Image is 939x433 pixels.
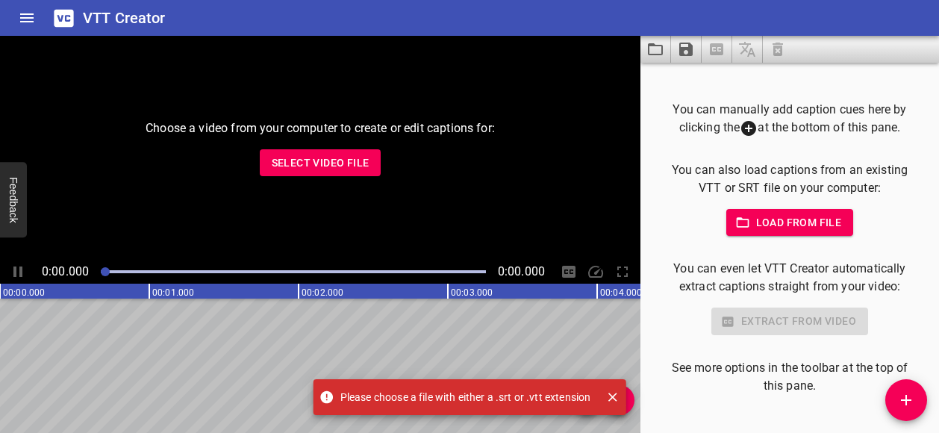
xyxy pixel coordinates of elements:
span: Video Duration [498,264,545,278]
button: Save captions to file [671,36,702,63]
button: Add Cue [885,379,927,421]
span: Select a video in the pane to the left, then you can automatically extract captions. [702,36,732,63]
text: 00:01.000 [152,287,194,298]
span: Select Video File [272,154,369,172]
span: Current Time [42,264,89,278]
div: Toggle Full Screen [611,260,634,284]
p: Choose a video from your computer to create or edit captions for: [146,119,495,137]
svg: Load captions from file [646,40,664,58]
text: 00:04.000 [600,287,642,298]
p: You can manually add caption cues here by clicking the at the bottom of this pane. [664,101,915,137]
button: Select Video File [260,149,381,177]
div: Playback Speed [584,260,608,284]
span: Add some captions below, then you can translate them. [732,36,763,63]
text: 00:02.000 [302,287,343,298]
h6: VTT Creator [83,6,166,30]
p: See more options in the toolbar at the top of this pane. [664,359,915,395]
span: Load from file [738,214,842,232]
button: Close [602,387,622,407]
text: 00:03.000 [451,287,493,298]
div: Select a video in the pane to the left to use this feature [664,308,915,335]
span: Please choose a file with either a .srt or .vtt extension [325,390,591,405]
div: Play progress [101,270,486,273]
button: Load from file [726,209,854,237]
svg: Save captions to file [677,40,695,58]
button: Load captions from file [640,36,671,63]
p: You can also load captions from an existing VTT or SRT file on your computer: [664,161,915,197]
text: 00:00.000 [3,287,45,298]
p: You can even let VTT Creator automatically extract captions straight from your video: [664,260,915,296]
div: Hide/Show Captions [557,260,581,284]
